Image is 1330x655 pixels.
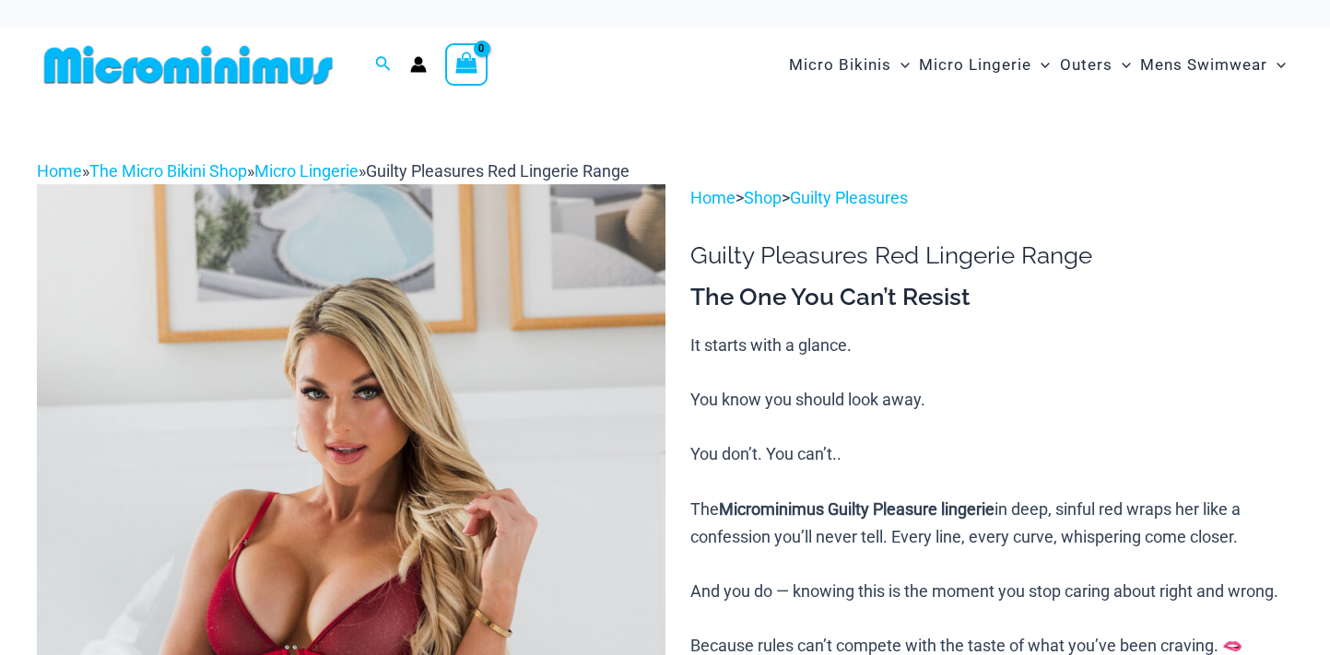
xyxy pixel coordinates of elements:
a: Micro BikinisMenu ToggleMenu Toggle [784,37,914,93]
a: Home [690,188,736,207]
a: Micro LingerieMenu ToggleMenu Toggle [914,37,1054,93]
a: Account icon link [410,56,427,73]
span: Guilty Pleasures Red Lingerie Range [366,161,630,181]
span: Menu Toggle [1031,41,1050,88]
span: Mens Swimwear [1140,41,1267,88]
span: Micro Bikinis [789,41,891,88]
h3: The One You Can’t Resist [690,282,1293,313]
p: > > [690,184,1293,212]
a: View Shopping Cart, empty [445,43,488,86]
b: Microminimus Guilty Pleasure lingerie [719,499,995,519]
span: Outers [1060,41,1112,88]
a: Shop [744,188,782,207]
img: MM SHOP LOGO FLAT [37,44,340,86]
a: Mens SwimwearMenu ToggleMenu Toggle [1136,37,1290,93]
a: The Micro Bikini Shop [89,161,247,181]
h1: Guilty Pleasures Red Lingerie Range [690,241,1293,270]
a: Micro Lingerie [254,161,359,181]
span: » » » [37,161,630,181]
nav: Site Navigation [782,34,1293,96]
span: Menu Toggle [1112,41,1131,88]
span: Menu Toggle [1267,41,1286,88]
a: Search icon link [375,53,392,76]
a: OutersMenu ToggleMenu Toggle [1055,37,1136,93]
a: Guilty Pleasures [790,188,908,207]
span: Micro Lingerie [919,41,1031,88]
span: Menu Toggle [891,41,910,88]
a: Home [37,161,82,181]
